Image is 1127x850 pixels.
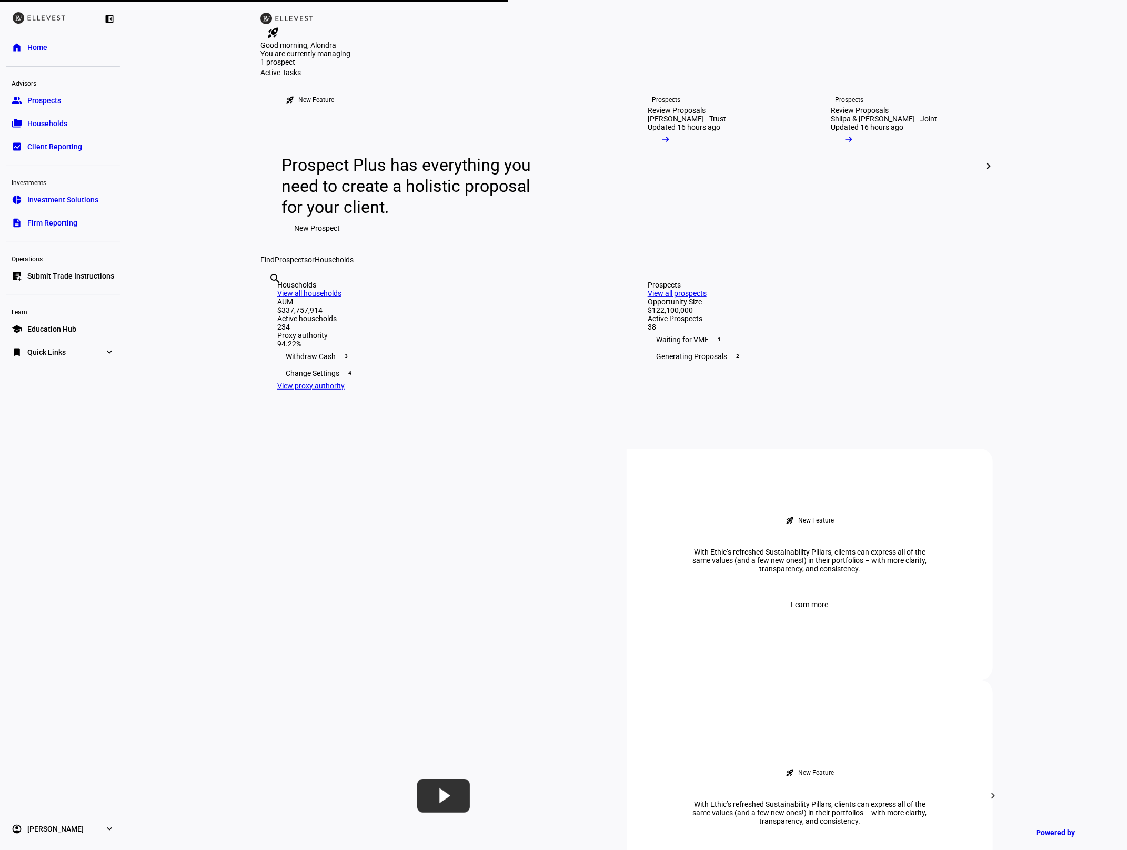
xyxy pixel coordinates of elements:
div: Prospects [835,96,863,104]
div: Opportunity Size [648,298,976,306]
a: descriptionFirm Reporting [6,212,120,233]
div: Advisors [6,75,120,90]
eth-mat-symbol: left_panel_close [104,14,115,24]
div: [PERSON_NAME] - Trust [648,115,726,123]
eth-mat-symbol: bookmark [12,347,22,357]
span: 4 [346,369,354,377]
span: Education Hub [27,324,76,334]
eth-mat-symbol: folder_copy [12,118,22,129]
eth-mat-symbol: expand_more [104,824,115,834]
span: Investment Solutions [27,194,98,205]
mat-icon: arrow_right_alt [660,134,671,145]
span: 3 [342,352,350,361]
div: Investments [6,175,120,189]
div: With Ethic’s refreshed Sustainability Pillars, clients can express all of the same values (and a ... [678,800,941,825]
div: Prospects [652,96,680,104]
eth-mat-symbol: school [12,324,22,334]
a: homeHome [6,37,120,58]
div: $337,757,914 [277,306,606,314]
eth-mat-symbol: home [12,42,22,53]
span: Households [315,255,354,264]
div: Prospects [648,281,976,289]
eth-mat-symbol: list_alt_add [12,271,22,281]
div: With Ethic’s refreshed Sustainability Pillars, clients can express all of the same values (and a ... [678,548,941,573]
div: Active Tasks [260,68,993,77]
span: Quick Links [27,347,66,357]
span: Prospects [27,95,61,106]
div: Withdraw Cash [277,348,606,365]
eth-mat-symbol: group [12,95,22,106]
div: Prospect Plus has everything you need to create a holistic proposal for your client. [281,155,541,218]
span: Client Reporting [27,141,82,152]
div: 38 [648,323,976,331]
span: You are currently managing [260,49,350,58]
a: View all prospects [648,289,707,298]
span: 1 [715,335,723,344]
eth-mat-symbol: account_circle [12,824,22,834]
a: bid_landscapeClient Reporting [6,136,120,157]
span: [PERSON_NAME] [27,824,84,834]
input: Enter name of prospect or household [269,286,271,299]
a: ProspectsReview ProposalsShilpa & [PERSON_NAME] - JointUpdated 16 hours ago [814,77,989,255]
button: Learn more [779,594,841,615]
div: Updated 16 hours ago [648,123,720,131]
div: Proxy authority [277,331,606,340]
div: Waiting for VME [648,331,976,348]
div: Operations [6,251,120,265]
mat-icon: rocket_launch [786,769,794,777]
a: pie_chartInvestment Solutions [6,189,120,210]
div: Review Proposals [648,106,706,115]
a: folder_copyHouseholds [6,113,120,134]
div: Households [277,281,606,289]
mat-icon: rocket_launch [786,516,794,525]
div: Shilpa & [PERSON_NAME] - Joint [831,115,937,123]
div: Find or [260,255,993,264]
div: 94.22% [277,340,606,348]
mat-icon: chevron_right [987,790,1000,802]
span: Prospects [275,255,308,264]
mat-icon: arrow_right_alt [843,134,854,145]
div: Updated 16 hours ago [831,123,903,131]
a: groupProspects [6,90,120,111]
span: New Prospect [294,218,340,239]
span: Submit Trade Instructions [27,271,114,281]
a: View all households [277,289,341,298]
div: Learn [6,304,120,319]
div: 1 prospect [260,58,366,66]
span: Learn more [791,594,829,615]
a: ProspectsReview Proposals[PERSON_NAME] - TrustUpdated 16 hours ago [631,77,806,255]
span: Households [27,118,67,129]
div: Review Proposals [831,106,889,115]
eth-mat-symbol: pie_chart [12,194,22,205]
div: 234 [277,323,606,331]
div: New Feature [798,516,834,525]
div: Change Settings [277,365,606,382]
a: View proxy authority [277,382,345,390]
div: AUM [277,298,606,306]
div: Active Prospects [648,314,976,323]
mat-icon: rocket_launch [286,96,294,104]
span: Home [27,42,47,53]
eth-mat-symbol: expand_more [104,347,115,357]
div: Active households [277,314,606,323]
mat-icon: chevron_right [982,160,995,172]
mat-icon: rocket_launch [267,26,279,39]
eth-mat-symbol: description [12,218,22,228]
eth-mat-symbol: bid_landscape [12,141,22,152]
span: Firm Reporting [27,218,77,228]
span: 2 [733,352,742,361]
div: $122,100,000 [648,306,976,314]
div: New Feature [298,96,334,104]
div: Generating Proposals [648,348,976,365]
mat-icon: search [269,272,281,285]
div: Good morning, Alondra [260,41,993,49]
button: New Prospect [281,218,353,239]
div: New Feature [798,769,834,777]
a: Powered by [1031,823,1111,842]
